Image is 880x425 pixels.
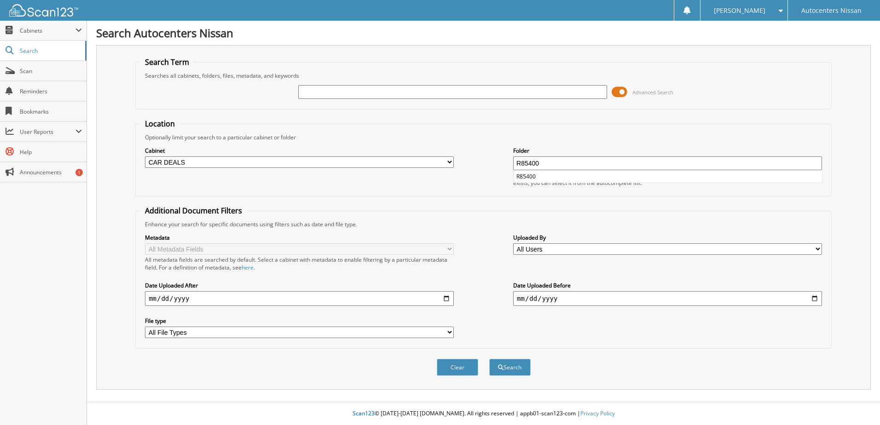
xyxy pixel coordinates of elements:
[714,8,765,13] span: [PERSON_NAME]
[145,147,454,155] label: Cabinet
[489,359,531,376] button: Search
[353,409,375,417] span: Scan123
[145,281,454,289] label: Date Uploaded After
[20,148,82,156] span: Help
[145,256,454,271] div: All metadata fields are searched by default. Select a cabinet with metadata to enable filtering b...
[145,317,454,325] label: File type
[20,67,82,75] span: Scan
[140,57,194,67] legend: Search Term
[513,281,822,289] label: Date Uploaded Before
[75,169,83,176] div: 1
[140,119,179,129] legend: Location
[9,4,78,17] img: scan123-logo-white.svg
[87,402,880,425] div: © [DATE]-[DATE] [DOMAIN_NAME]. All rights reserved | appb01-scan123-com |
[514,170,822,183] li: R85400
[140,220,827,228] div: Enhance your search for specific documents using filters such as date and file type.
[20,168,82,176] span: Announcements
[140,72,827,80] div: Searches all cabinets, folders, files, metadata, and keywords
[242,264,254,271] a: here
[437,359,478,376] button: Clear
[580,409,615,417] a: Privacy Policy
[20,27,75,34] span: Cabinets
[513,234,822,241] label: Uploaded By
[513,291,822,306] input: end
[632,89,673,96] span: Advanced Search
[513,147,822,155] label: Folder
[145,234,454,241] label: Metadata
[140,206,247,216] legend: Additional Document Filters
[20,87,82,95] span: Reminders
[145,291,454,306] input: start
[801,8,862,13] span: Autocenters Nissan
[140,133,827,141] div: Optionally limit your search to a particular cabinet or folder
[20,108,82,115] span: Bookmarks
[96,25,871,40] h1: Search Autocenters Nissan
[20,47,81,55] span: Search
[20,128,75,136] span: User Reports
